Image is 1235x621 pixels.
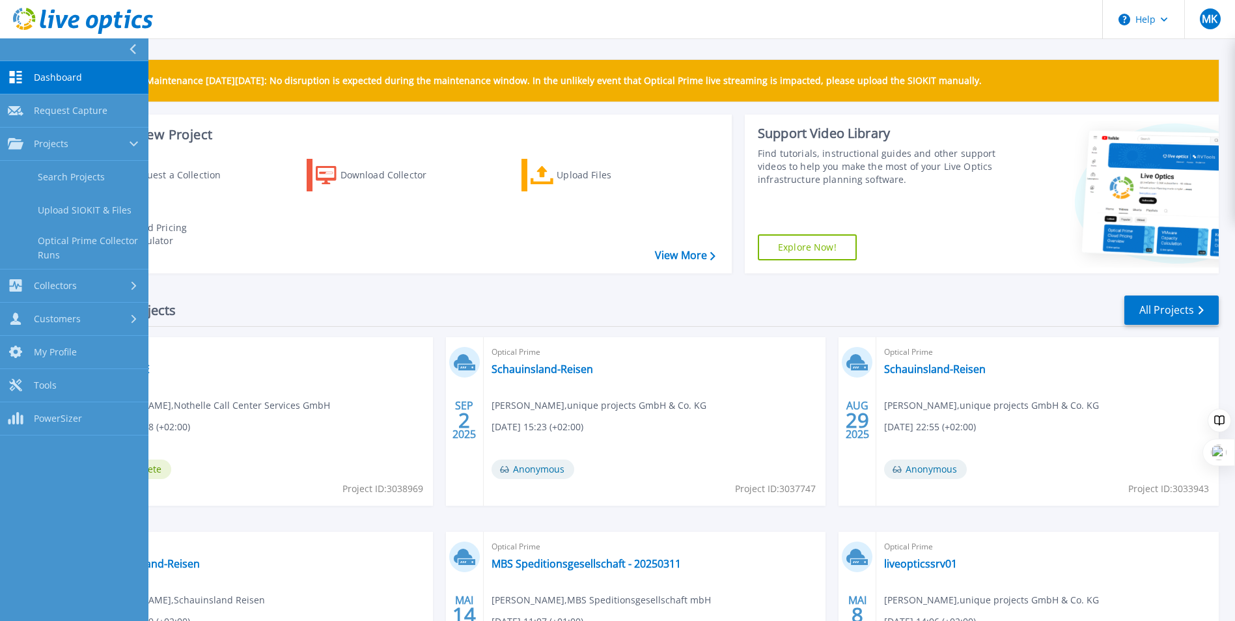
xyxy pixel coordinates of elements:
span: Collectors [34,280,77,292]
a: Download Collector [307,159,452,191]
span: [PERSON_NAME] , unique projects GmbH & Co. KG [884,398,1099,413]
a: Explore Now! [758,234,857,260]
div: Cloud Pricing Calculator [128,221,232,247]
span: Optical Prime [884,345,1211,359]
span: Optical Prime [884,540,1211,554]
span: MK [1202,14,1217,24]
span: Customers [34,313,81,325]
a: Schauinsland-Reisen [98,557,200,570]
span: Project ID: 3037747 [735,482,816,496]
div: Request a Collection [130,162,234,188]
span: [PERSON_NAME] , unique projects GmbH & Co. KG [492,398,706,413]
span: 14 [452,609,476,620]
a: Cloud Pricing Calculator [92,218,238,251]
span: Anonymous [492,460,574,479]
span: [DATE] 15:23 (+02:00) [492,420,583,434]
div: SEP 2025 [452,396,477,444]
span: Tools [34,379,57,391]
span: 2 [458,415,470,426]
div: Support Video Library [758,125,999,142]
a: Upload Files [521,159,667,191]
a: liveopticssrv01 [884,557,957,570]
span: 29 [846,415,869,426]
div: Find tutorials, instructional guides and other support videos to help you make the most of your L... [758,147,999,186]
span: Anonymous [884,460,967,479]
a: Schauinsland-Reisen [492,363,593,376]
div: Download Collector [340,162,445,188]
span: [PERSON_NAME] , unique projects GmbH & Co. KG [884,593,1099,607]
span: [PERSON_NAME] , MBS Speditionsgesellschaft mbH [492,593,711,607]
span: My Profile [34,346,77,358]
div: AUG 2025 [845,396,870,444]
a: Schauinsland-Reisen [884,363,986,376]
span: Optical Prime [98,345,425,359]
a: Request a Collection [92,159,238,191]
span: Optical Prime [492,345,818,359]
span: Projects [34,138,68,150]
a: All Projects [1124,296,1219,325]
p: Scheduled Maintenance [DATE][DATE]: No disruption is expected during the maintenance window. In t... [97,76,982,86]
span: [DATE] 22:55 (+02:00) [884,420,976,434]
h3: Start a New Project [92,128,715,142]
span: [PERSON_NAME] , Schauinsland Reisen [98,593,265,607]
div: Upload Files [557,162,661,188]
span: Optical Prime [492,540,818,554]
span: Optical Prime [98,540,425,554]
span: Dashboard [34,72,82,83]
span: Project ID: 3033943 [1128,482,1209,496]
span: [PERSON_NAME] , Nothelle Call Center Services GmbH [98,398,330,413]
span: Project ID: 3038969 [342,482,423,496]
span: Request Capture [34,105,107,117]
a: View More [655,249,715,262]
span: PowerSizer [34,413,82,424]
a: MBS Speditionsgesellschaft - 20250311 [492,557,681,570]
span: 8 [852,609,863,620]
